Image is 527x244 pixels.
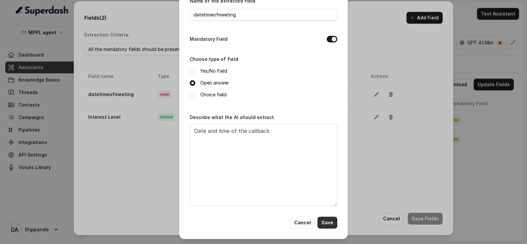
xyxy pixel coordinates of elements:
[200,79,229,87] label: Open answer
[190,124,337,206] textarea: Date and time of the callback
[290,217,315,229] button: Cancel
[200,67,227,75] label: Yes/No Field
[200,91,227,99] label: Choice field
[190,56,238,62] label: Choose type of field
[318,217,337,229] button: Save
[190,114,275,120] label: Describe what the AI should extract.
[190,35,228,43] label: Mandatory Field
